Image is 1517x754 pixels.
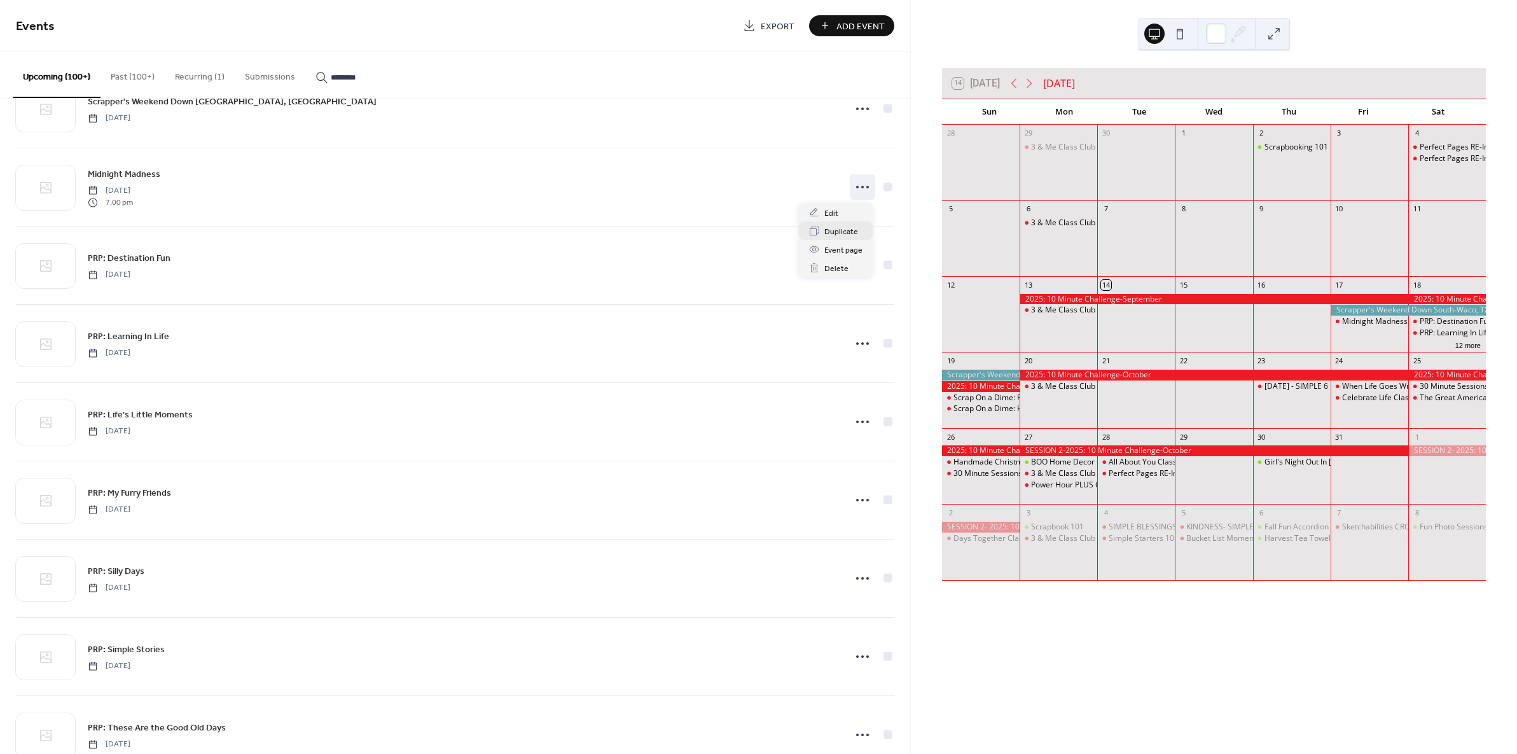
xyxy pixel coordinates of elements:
div: Celebrate Life Class [1331,393,1408,403]
div: 3 & Me Class Club [1020,381,1097,392]
div: 10 [1334,204,1344,214]
div: 2025: 10 Minute Challenge-September [1020,294,1408,305]
div: 2025: 10 Minute Challenge-October [942,445,1020,456]
span: PRP: Destination Fun [88,252,170,265]
div: 2025: 10 Minute Challenge-September [1408,294,1486,305]
span: 7:00 pm [88,197,133,208]
span: [DATE] [88,269,130,281]
div: 30 [1101,129,1111,138]
div: Perfect Pages RE-Imagined Class 1 [1408,142,1486,153]
button: Recurring (1) [165,52,235,97]
span: [DATE] [88,739,130,750]
div: 28 [946,129,955,138]
div: 30 Minute Sessions [953,468,1022,479]
div: Days Together Class [942,533,1020,544]
div: Sketchabilities CROP Event [1331,522,1408,533]
div: 3 & Me Class Club [1020,305,1097,316]
div: [DATE] [1043,76,1075,91]
div: 3 & Me Class Club [1020,468,1097,479]
div: 6 [1023,204,1033,214]
div: 21 [1101,356,1111,366]
div: Fall Fun Accordion Book [1264,522,1348,533]
a: PRP: Silly Days [88,564,144,578]
div: 4 [1101,508,1111,517]
span: [DATE] [88,426,130,437]
div: Tue [1102,99,1177,125]
div: 7 [1101,204,1111,214]
div: Harvest Tea Towel [1264,533,1331,544]
div: 4 [1412,129,1422,138]
div: 5 [1179,508,1188,517]
span: Export [761,20,794,33]
div: Perfect Pages RE-Imagined Class 4 [1109,468,1231,479]
button: Upcoming (100+) [13,52,100,98]
div: The Great American Scrapbook Challenge [1408,393,1486,403]
div: 2 [946,508,955,517]
div: Sun [952,99,1027,125]
a: PRP: Life's Little Moments [88,407,193,422]
div: 25 [1412,356,1422,366]
span: PRP: Silly Days [88,565,144,578]
div: Girl's Night Out In Boston [1253,457,1331,468]
span: PRP: My Furry Friends [88,487,171,500]
div: OCTOBER 31 - SIMPLE 6 PACK CLASS [1253,381,1331,392]
span: Add Event [836,20,885,33]
span: PRP: Learning In Life [88,330,169,344]
span: [DATE] [88,660,130,672]
div: 29 [1179,432,1188,442]
div: 9 [1257,204,1266,214]
div: Fun Photo Sessions [1408,522,1486,533]
a: PRP: My Furry Friends [88,485,171,500]
div: BOO Home Decor Class [1031,457,1116,468]
div: Scrapbooking 101 [1264,142,1328,153]
div: Sat [1401,99,1476,125]
div: 3 & Me Class Club [1020,533,1097,544]
div: 31 [1334,432,1344,442]
div: 11 [1412,204,1422,214]
button: Past (100+) [100,52,165,97]
div: 2025: 10 Minute Challenge-September [942,381,1020,392]
div: Bucket List Moments Class [1186,533,1281,544]
a: Export [733,15,804,36]
div: Scrapper's Weekend Down South-Waco, TX [942,370,1020,380]
div: 30 [1257,432,1266,442]
div: 8 [1412,508,1422,517]
div: 3 & Me Class Club [1020,218,1097,228]
div: 2025: 10 Minute Challenge-October [1020,370,1408,380]
span: [DATE] [88,185,133,197]
div: Scrapbook 101 [1031,522,1084,533]
div: 3 & Me Class Club [1031,533,1095,544]
div: 20 [1023,356,1033,366]
span: [DATE] [88,113,130,124]
div: Celebrate Life Class [1342,393,1413,403]
div: 3 [1334,129,1344,138]
div: 8 [1179,204,1188,214]
div: 17 [1334,280,1344,290]
div: When Life Goes Wrong Class [1342,381,1444,392]
div: 26 [946,432,955,442]
div: SESSION 2- 2025: 10 Minute Challenge-October [1408,445,1486,456]
div: 29 [1023,129,1033,138]
div: Harvest Tea Towel [1253,533,1331,544]
div: PRP: Destination Fun [1420,316,1492,327]
div: Handmade Christmas Class [953,457,1052,468]
button: Add Event [809,15,894,36]
div: KINDNESS- SIMPLE 6 PACK CLASS [1186,522,1306,533]
div: 19 [946,356,955,366]
div: 30 Minute Sessions [942,468,1020,479]
div: Perfect Pages RE-Imagined Class 2 [1408,153,1486,164]
div: Scrap On a Dime: HOLIDAY MAGIC EDITION [953,403,1108,414]
div: 27 [1023,432,1033,442]
div: SIMPLE BLESSINGS - SIMPLE 6 PACK CLASS [1109,522,1261,533]
span: Midnight Madness [88,168,160,181]
span: Edit [824,207,838,220]
div: Bucket List Moments Class [1175,533,1252,544]
div: Scrap On a Dime: PUMPKIN SPICE EDITION [942,393,1020,403]
div: 22 [1179,356,1188,366]
div: 3 & Me Class Club [1031,218,1095,228]
div: Perfect Pages RE-Imagined Class 4 [1097,468,1175,479]
div: 14 [1101,280,1111,290]
div: 7 [1334,508,1344,517]
div: 3 [1023,508,1033,517]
